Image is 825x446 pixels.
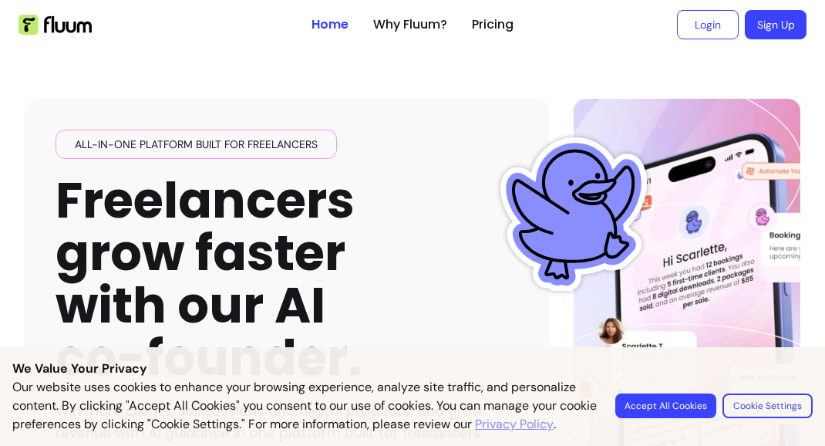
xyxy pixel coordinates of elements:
[472,15,514,34] a: Pricing
[745,10,806,39] a: Sign Up
[19,15,92,35] img: Fluum Logo
[56,323,348,392] span: co-founder
[311,15,349,34] a: Home
[56,174,362,385] h1: Freelancers grow faster with our AI .
[69,137,324,152] span: All-in-one platform built for freelancers
[497,137,651,292] img: Fluum Duck sticker
[12,360,813,378] p: We Value Your Privacy
[722,394,813,418] button: Cookie Settings
[12,378,597,434] p: Our website uses cookies to enhance your browsing experience, analyze site traffic, and personali...
[615,394,716,418] button: Accept All Cookies
[475,415,554,434] a: Privacy Policy
[373,15,447,34] a: Why Fluum?
[677,10,739,39] a: Login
